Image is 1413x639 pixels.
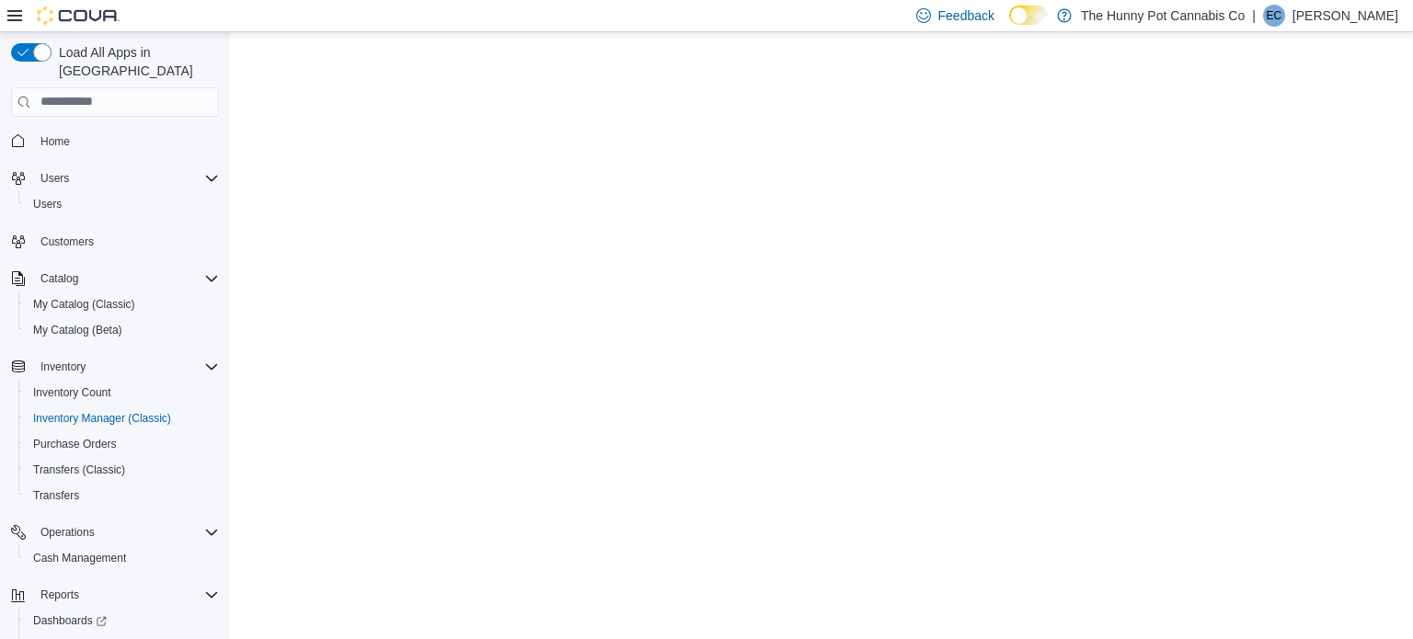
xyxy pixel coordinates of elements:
a: Cash Management [26,547,133,569]
a: Inventory Manager (Classic) [26,407,178,429]
p: | [1252,5,1256,27]
button: My Catalog (Classic) [18,291,226,317]
span: Transfers (Classic) [26,459,219,481]
span: Purchase Orders [33,437,117,451]
span: Purchase Orders [26,433,219,455]
button: Operations [33,521,102,543]
span: Home [33,130,219,153]
span: Users [33,197,62,211]
a: Dashboards [18,608,226,633]
a: My Catalog (Beta) [26,319,130,341]
span: Inventory [33,356,219,378]
button: Transfers [18,483,226,508]
span: Users [26,193,219,215]
button: My Catalog (Beta) [18,317,226,343]
p: The Hunny Pot Cannabis Co [1081,5,1245,27]
input: Dark Mode [1009,6,1048,25]
button: Reports [4,582,226,608]
button: Inventory Manager (Classic) [18,405,226,431]
img: Cova [37,6,120,25]
span: Operations [40,525,95,540]
button: Transfers (Classic) [18,457,226,483]
button: Cash Management [18,545,226,571]
p: [PERSON_NAME] [1292,5,1398,27]
span: Inventory Count [33,385,111,400]
button: Home [4,128,226,154]
span: Users [40,171,69,186]
span: Cash Management [33,551,126,565]
span: Inventory Manager (Classic) [33,411,171,426]
button: Catalog [4,266,226,291]
span: Dashboards [33,613,107,628]
span: Transfers (Classic) [33,462,125,477]
span: Inventory [40,359,86,374]
span: Reports [40,588,79,602]
a: My Catalog (Classic) [26,293,143,315]
span: My Catalog (Beta) [33,323,122,337]
span: Catalog [40,271,78,286]
button: Users [33,167,76,189]
button: Users [18,191,226,217]
span: Customers [40,234,94,249]
button: Inventory Count [18,380,226,405]
a: Purchase Orders [26,433,124,455]
a: Transfers [26,485,86,507]
span: EC [1267,5,1282,27]
span: Users [33,167,219,189]
span: Operations [33,521,219,543]
span: Reports [33,584,219,606]
span: My Catalog (Beta) [26,319,219,341]
div: Emily Cosby [1263,5,1285,27]
button: Purchase Orders [18,431,226,457]
span: My Catalog (Classic) [26,293,219,315]
span: Customers [33,230,219,253]
span: Cash Management [26,547,219,569]
a: Customers [33,231,101,253]
span: Inventory Manager (Classic) [26,407,219,429]
span: Catalog [33,268,219,290]
span: Feedback [938,6,994,25]
span: Dashboards [26,610,219,632]
a: Inventory Count [26,382,119,404]
button: Reports [33,584,86,606]
a: Users [26,193,69,215]
button: Inventory [4,354,226,380]
button: Customers [4,228,226,255]
span: Transfers [33,488,79,503]
span: Load All Apps in [GEOGRAPHIC_DATA] [52,43,219,80]
span: Home [40,134,70,149]
span: Inventory Count [26,382,219,404]
a: Home [33,131,77,153]
button: Inventory [33,356,93,378]
button: Operations [4,519,226,545]
a: Dashboards [26,610,114,632]
span: My Catalog (Classic) [33,297,135,312]
a: Transfers (Classic) [26,459,132,481]
button: Users [4,165,226,191]
span: Transfers [26,485,219,507]
span: Dark Mode [1009,25,1010,26]
button: Catalog [33,268,86,290]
